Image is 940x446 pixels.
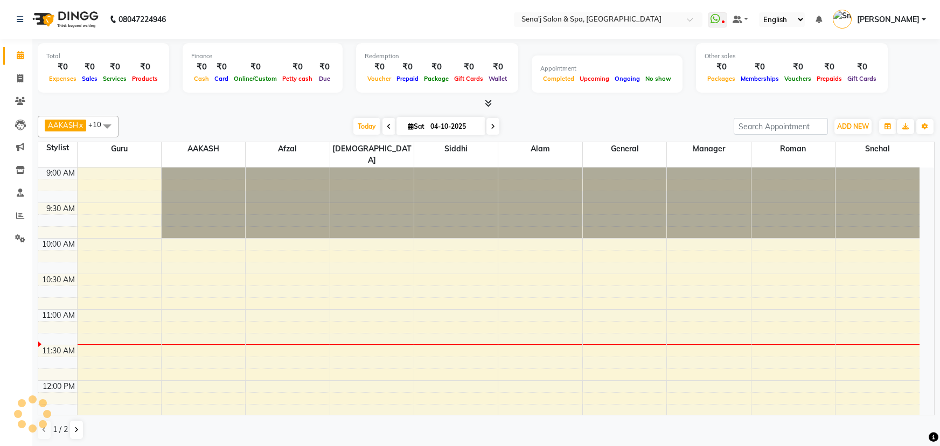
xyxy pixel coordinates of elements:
[643,75,674,82] span: No show
[837,122,869,130] span: ADD NEW
[46,61,79,73] div: ₹0
[451,61,486,73] div: ₹0
[540,64,674,73] div: Appointment
[40,239,77,250] div: 10:00 AM
[119,4,166,34] b: 08047224946
[53,424,68,435] span: 1 / 2
[129,61,161,73] div: ₹0
[486,61,510,73] div: ₹0
[540,75,577,82] span: Completed
[212,61,231,73] div: ₹0
[78,121,83,129] a: x
[191,52,334,61] div: Finance
[79,75,100,82] span: Sales
[44,203,77,214] div: 9:30 AM
[40,345,77,357] div: 11:30 AM
[751,142,835,156] span: Roman
[427,119,481,135] input: 2025-10-04
[667,142,750,156] span: Manager
[414,142,498,156] span: Siddhi
[246,142,329,156] span: Afzal
[498,142,582,156] span: Alam
[577,75,612,82] span: Upcoming
[46,52,161,61] div: Total
[486,75,510,82] span: Wallet
[315,61,334,73] div: ₹0
[394,75,421,82] span: Prepaid
[40,381,77,392] div: 12:00 PM
[365,52,510,61] div: Redemption
[231,61,280,73] div: ₹0
[38,142,77,154] div: Stylist
[212,75,231,82] span: Card
[330,142,414,167] span: [DEMOGRAPHIC_DATA]
[451,75,486,82] span: Gift Cards
[79,61,100,73] div: ₹0
[44,168,77,179] div: 9:00 AM
[857,14,920,25] span: [PERSON_NAME]
[48,121,78,129] span: AAKASH
[421,61,451,73] div: ₹0
[612,75,643,82] span: Ongoing
[705,61,738,73] div: ₹0
[705,75,738,82] span: Packages
[814,75,845,82] span: Prepaids
[583,142,666,156] span: General
[100,75,129,82] span: Services
[782,61,814,73] div: ₹0
[734,118,828,135] input: Search Appointment
[280,75,315,82] span: Petty cash
[365,61,394,73] div: ₹0
[738,61,782,73] div: ₹0
[78,142,161,156] span: Guru
[835,142,920,156] span: Snehal
[814,61,845,73] div: ₹0
[88,120,109,129] span: +10
[365,75,394,82] span: Voucher
[845,75,879,82] span: Gift Cards
[353,118,380,135] span: Today
[162,142,245,156] span: AAKASH
[280,61,315,73] div: ₹0
[40,310,77,321] div: 11:00 AM
[421,75,451,82] span: Package
[191,75,212,82] span: Cash
[394,61,421,73] div: ₹0
[191,61,212,73] div: ₹0
[231,75,280,82] span: Online/Custom
[27,4,101,34] img: logo
[405,122,427,130] span: Sat
[845,61,879,73] div: ₹0
[316,75,333,82] span: Due
[833,10,852,29] img: Smita Acharekar
[782,75,814,82] span: Vouchers
[40,274,77,285] div: 10:30 AM
[129,75,161,82] span: Products
[738,75,782,82] span: Memberships
[46,75,79,82] span: Expenses
[705,52,879,61] div: Other sales
[834,119,872,134] button: ADD NEW
[100,61,129,73] div: ₹0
